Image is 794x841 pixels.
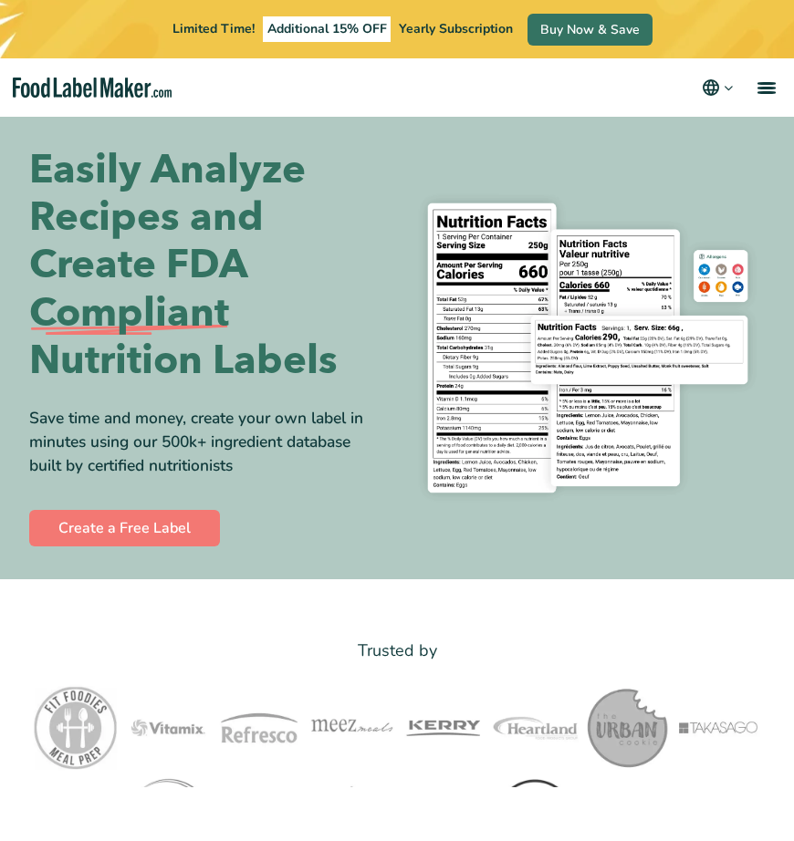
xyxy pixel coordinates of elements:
[700,77,736,99] button: Change language
[263,16,392,42] span: Additional 15% OFF
[736,58,794,117] a: menu
[29,638,765,664] p: Trusted by
[528,14,653,46] a: Buy Now & Save
[172,20,255,37] span: Limited Time!
[399,20,513,37] span: Yearly Subscription
[13,78,172,99] a: Food Label Maker homepage
[29,289,229,337] span: Compliant
[29,406,383,477] div: Save time and money, create your own label in minutes using our 500k+ ingredient database built b...
[29,510,220,546] a: Create a Free Label
[29,146,383,384] h1: Easily Analyze Recipes and Create FDA Nutrition Labels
